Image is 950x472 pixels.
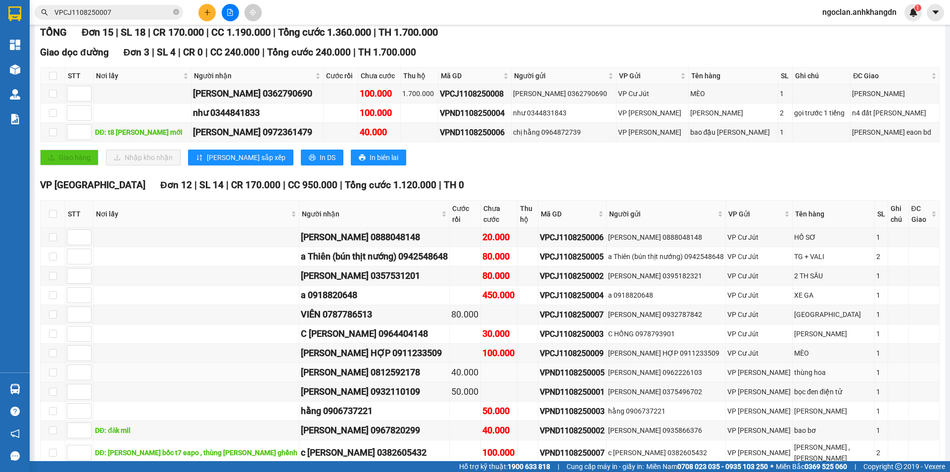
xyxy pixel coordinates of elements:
[83,405,89,411] span: up
[727,290,791,301] div: VP Cư Jút
[379,26,438,38] span: TH 1.700.000
[727,367,791,378] div: VP [PERSON_NAME]
[353,47,356,58] span: |
[80,384,91,392] span: Increase Value
[309,154,316,162] span: printer
[83,88,89,94] span: up
[205,47,208,58] span: |
[301,150,343,165] button: printerIn DS
[794,406,873,417] div: [PERSON_NAME]
[876,406,886,417] div: 1
[358,47,416,58] span: TH 1.700.000
[608,406,724,417] div: hằng 0906737221
[618,127,686,138] div: VP [PERSON_NAME]
[83,431,89,437] span: down
[40,179,145,191] span: VP [GEOGRAPHIC_DATA]
[231,179,281,191] span: CR 170.000
[451,385,479,399] div: 50.000
[40,47,109,58] span: Giao dọc đường
[83,289,89,295] span: up
[80,430,91,438] span: Decrease Value
[540,367,605,379] div: VPND1108250005
[207,152,285,163] span: [PERSON_NAME] sắp xếp
[726,305,793,324] td: VP Cư Jút
[301,346,448,360] div: [PERSON_NAME] HỢP 0911233509
[514,70,606,81] span: Người gửi
[83,354,89,360] span: down
[608,290,724,301] div: a 0918820648
[80,372,91,380] span: Decrease Value
[345,179,436,191] span: Tổng cước 1.120.000
[80,125,91,132] span: Increase Value
[80,249,91,257] span: Increase Value
[222,4,239,21] button: file-add
[619,70,678,81] span: VP Gửi
[95,127,190,138] div: DĐ: t8 [PERSON_NAME] mới
[80,94,91,101] span: Decrease Value
[83,251,89,257] span: up
[482,446,516,460] div: 100.000
[876,367,886,378] div: 1
[482,404,516,418] div: 50.000
[794,232,873,243] div: HỒ SƠ
[726,228,793,247] td: VP Cư Jút
[793,68,851,84] th: Ghi chú
[273,26,276,38] span: |
[794,367,873,378] div: thùng hoa
[441,70,501,81] span: Mã GD
[80,353,91,361] span: Decrease Value
[439,179,441,191] span: |
[538,440,607,466] td: VPND1108250007
[444,179,464,191] span: TH 0
[196,154,203,162] span: sort-ascending
[727,386,791,397] div: VP [PERSON_NAME]
[778,68,793,84] th: SL
[10,89,20,100] img: warehouse-icon
[726,344,793,363] td: VP Cư Jút
[157,47,176,58] span: SL 4
[199,179,224,191] span: SL 14
[96,70,181,81] span: Nơi lấy
[853,70,929,81] span: ĐC Giao
[608,270,724,281] div: [PERSON_NAME] 0395182321
[80,307,91,315] span: Increase Value
[173,8,179,17] span: close-circle
[538,344,607,363] td: VPCJ1108250009
[538,266,607,286] td: VPCJ1108250002
[351,150,406,165] button: printerIn biên lai
[198,4,216,21] button: plus
[794,290,873,301] div: XE GA
[121,26,145,38] span: SL 18
[690,107,777,118] div: [PERSON_NAME]
[608,348,724,359] div: [PERSON_NAME] HỢP 0911233509
[690,88,777,99] div: MÈO
[211,26,271,38] span: CC 1.190.000
[10,407,20,416] span: question-circle
[324,68,358,84] th: Cước rồi
[608,328,724,339] div: C HỒNG 0978793901
[80,453,91,460] span: Decrease Value
[83,114,89,120] span: down
[538,324,607,344] td: VPCJ1108250003
[83,238,89,244] span: down
[540,386,605,398] div: VPND1108250001
[451,308,479,321] div: 80.000
[301,308,448,321] div: VIÊN 0787786513
[80,334,91,341] span: Decrease Value
[83,107,89,113] span: up
[608,425,724,436] div: [PERSON_NAME] 0935866376
[727,425,791,436] div: VP [PERSON_NAME]
[690,127,777,138] div: bao đậu [PERSON_NAME]
[540,447,605,459] div: VPND1108250007
[540,251,605,263] div: VPCJ1108250005
[726,247,793,266] td: VP Cư Jút
[80,237,91,245] span: Decrease Value
[244,4,262,21] button: aim
[793,201,875,228] th: Tên hàng
[726,324,793,344] td: VP Cư Jút
[538,363,607,382] td: VPND1108250005
[302,209,439,219] span: Người nhận
[911,203,929,225] span: ĐC Giao
[10,114,20,124] img: solution-icon
[83,231,89,237] span: up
